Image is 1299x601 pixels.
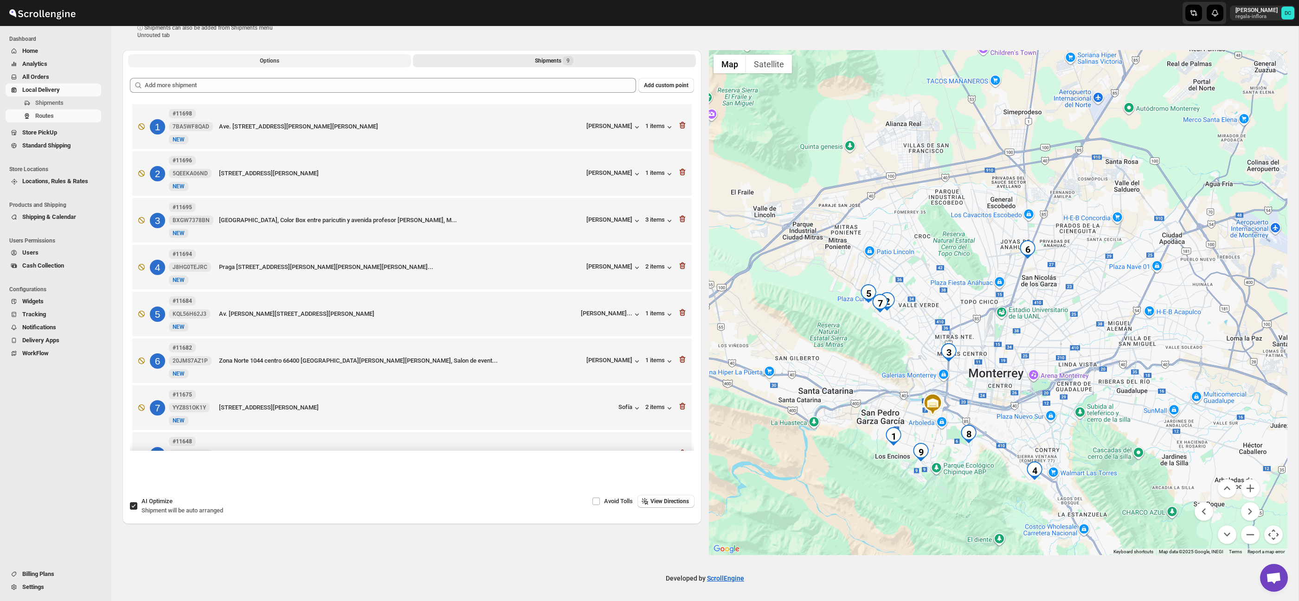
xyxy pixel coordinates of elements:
[150,400,165,416] div: 7
[128,54,411,67] button: All Route Options
[173,310,206,318] span: KQL56H62J3
[6,347,101,360] button: WorkFlow
[22,47,38,54] span: Home
[35,99,64,106] span: Shipments
[35,112,54,119] span: Routes
[1260,564,1288,592] a: Open chat
[173,230,185,237] span: NEW
[173,298,192,304] b: #11684
[1285,10,1291,16] text: DC
[586,216,642,225] button: [PERSON_NAME]
[1159,549,1223,554] span: Map data ©2025 Google, INEGI
[1218,525,1236,544] button: Move down
[859,284,878,303] div: 5
[1218,479,1236,498] button: Move up
[1241,479,1260,498] button: Zoom in
[650,498,689,505] span: View Directions
[638,78,694,93] button: Add custom point
[1241,525,1260,544] button: Zoom out
[219,450,583,459] div: [STREET_ADDRESS][PERSON_NAME][PERSON_NAME]
[586,450,642,460] div: [PERSON_NAME]
[645,403,674,413] div: 2 items
[645,310,674,319] button: 1 items
[173,217,210,224] span: BXGW7378BN
[22,142,71,149] span: Standard Shipping
[22,129,57,136] span: Store PickUp
[912,443,930,461] div: 9
[9,237,105,244] span: Users Permissions
[137,24,283,39] p: ⓘ Shipments can also be added from Shipments menu Unrouted tab
[645,450,674,460] button: 1 items
[219,356,583,365] div: Zona Norte 1044 centro 66400 [GEOGRAPHIC_DATA][PERSON_NAME][PERSON_NAME], Salon de event...
[22,570,54,577] span: Billing Plans
[173,170,208,177] span: 5QEEKA06ND
[150,447,165,462] div: 8
[9,201,105,209] span: Products and Shipping
[173,263,207,271] span: J8HG0TEJRC
[6,70,101,83] button: All Orders
[150,166,165,181] div: 2
[711,543,742,555] img: Google
[173,110,192,117] b: #11698
[173,371,185,377] span: NEW
[6,259,101,272] button: Cash Collection
[141,507,223,514] span: Shipment will be auto arranged
[219,169,583,178] div: [STREET_ADDRESS][PERSON_NAME]
[878,292,896,311] div: 2
[6,581,101,594] button: Settings
[586,263,642,272] button: [PERSON_NAME]
[645,122,674,132] button: 1 items
[1264,525,1283,544] button: Map camera controls
[645,263,674,272] button: 2 items
[22,60,47,67] span: Analytics
[260,57,279,64] span: Options
[150,307,165,322] div: 5
[618,403,642,413] button: Sofía
[173,204,192,211] b: #11695
[604,498,633,505] span: Avoid Tolls
[150,213,165,228] div: 3
[1248,549,1285,554] a: Report a map error
[1241,502,1260,521] button: Move right
[6,568,101,581] button: Billing Plans
[959,425,978,443] div: 8
[939,343,958,362] div: 3
[219,262,583,272] div: Praga [STREET_ADDRESS][PERSON_NAME][PERSON_NAME][PERSON_NAME]...
[22,583,44,590] span: Settings
[173,324,185,330] span: NEW
[645,357,674,366] button: 1 items
[22,337,59,344] span: Delivery Apps
[586,357,642,366] div: [PERSON_NAME]
[173,277,185,283] span: NEW
[173,136,185,143] span: NEW
[219,403,615,412] div: [STREET_ADDRESS][PERSON_NAME]
[1235,14,1278,19] p: regala-inflora
[1113,549,1153,555] button: Keyboard shortcuts
[22,298,44,305] span: Widgets
[586,122,642,132] button: [PERSON_NAME]
[6,321,101,334] button: Notifications
[141,498,173,505] span: AI Optimize
[22,350,49,357] span: WorkFlow
[714,55,746,73] button: Show street map
[644,82,688,89] span: Add custom point
[9,35,105,43] span: Dashboard
[22,249,39,256] span: Users
[586,169,642,179] div: [PERSON_NAME]
[1281,6,1294,19] span: DAVID CORONADO
[173,417,185,424] span: NEW
[6,334,101,347] button: Delivery Apps
[22,324,56,331] span: Notifications
[173,251,192,257] b: #11694
[581,310,642,319] button: [PERSON_NAME]...
[145,78,636,93] input: Add more shipment
[645,216,674,225] button: 3 items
